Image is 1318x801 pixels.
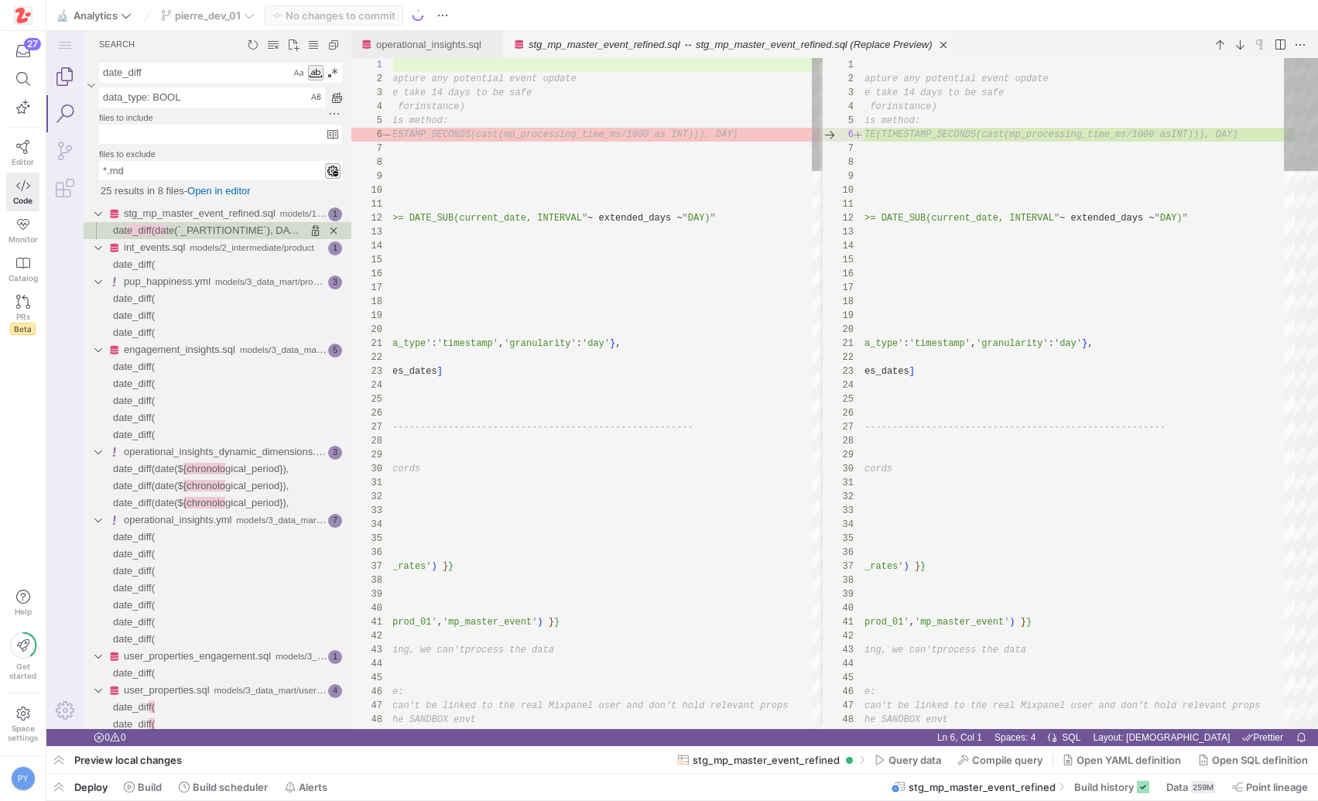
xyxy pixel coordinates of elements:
span: Get started [9,662,36,680]
button: Getstarted [6,626,39,686]
a: date_diff( [67,600,108,617]
div: 21 [319,306,336,320]
span: day [541,307,558,318]
div: /models/2_intermediate/product/int_events.sql [60,208,282,225]
span: P_SECONDS(cast(mp_processing_time_ms/1000 as INT)) [374,98,652,109]
a: int_events.sql [77,211,139,222]
a: Show Leading/Trailing Whitespace Differences [1205,5,1222,22]
div: SQL [1013,698,1040,715]
span: gical_period}), [179,466,242,478]
span: timestamp [396,307,447,318]
div: Use Regular Expression (⌥⌘R) [279,34,294,50]
div: 7 [790,111,807,125]
span: Compile query [972,754,1042,766]
div: Found '' at column 18 in line 'date_diff(' [37,293,305,310]
span: " [536,182,541,193]
span: date_diff( [67,330,108,341]
a: Close (⌘W) [889,6,905,22]
div: Found '{chronolo' at column 18 in line 'date_diff(date(${chronological_period}),' [37,430,305,447]
span: date_diff(date($ [67,466,137,478]
textarea: Replace: Type replace term and press Enter to preview [53,57,278,76]
a: Collapse All [279,5,296,22]
div: 27 [24,38,41,50]
li: Split Editor Right (⌘\) [⌥] Split Editor Down [1225,5,1242,22]
a: engagement_insights.sql [77,313,189,324]
div: Found '' at column 20 in line 'date_diff(' [37,566,305,583]
span: DAY) [642,182,664,193]
a: stg_mp_master_event_refined.sql [77,176,229,188]
a: date_diff( [67,532,108,549]
button: Data259M [1159,774,1222,800]
div: Notifications [1243,698,1266,715]
span: date_diff( [67,381,108,392]
div: 10 [319,152,336,166]
span: DAY) [1114,182,1136,193]
span: thod: [846,84,874,95]
button: Help [6,583,39,623]
a: date_diff( [67,276,108,293]
div: /models/1_staging/mixpanel/stg_mp_master_event_refined.sql [60,174,282,191]
span: date_diff( [67,347,108,358]
span: te(`_PARTITIONTIME`), DATE(TIMESTAMP_SECONDS(cast(mp_processing_time_ms/1000 as INT))), DAY) [119,193,605,205]
li: Previous Change (⇧⌥F5) [1165,5,1182,22]
a: date_diff(date(${chronological_period}), [67,447,242,464]
span: " [1136,182,1142,193]
span: date_diff( [67,228,108,239]
div: 2 [790,41,807,55]
span: " [664,182,669,193]
span: : [385,307,391,318]
button: Build history [1067,774,1156,800]
li: Next Change (⌥F5) [1185,5,1202,22]
span: Alerts [299,781,327,793]
span: date_diff( [67,636,108,648]
div: 16 [790,236,807,250]
a: user_properties.sql [77,653,163,665]
a: user_properties_engagement.sql [77,619,224,631]
span: " [1108,182,1114,193]
a: operational_insights.yml [77,483,185,495]
a: date_diff( [67,685,108,702]
div: 11 [319,166,336,180]
span: PRs [16,312,30,321]
span: Data [1166,781,1188,793]
span: e_diff(da [80,193,119,205]
span: Build history [1074,781,1134,793]
div: 259M [1191,781,1215,793]
a: date_diff( [67,668,108,685]
span: ' [525,307,530,318]
li: Close (⌘W) [438,6,454,22]
ul: Tab actions [886,6,908,22]
span: data_type [330,307,380,318]
span: gical_period}), [179,432,242,443]
div: Found '' at column 22 in line 'date_diff(' [37,549,305,566]
span: ~ extended_days ~ [541,182,635,193]
a: date_diff( [67,293,108,310]
div: 13 [319,194,336,208]
div: Found 'e_diff(da' at column 5 in line 'date_diff(date(`_PARTITIONTIME`), DATE(TIMESTAMP_SECONDS(c... [37,191,305,208]
span: B(current_date, INTERVAL [874,182,1008,193]
div: 19 [319,278,336,292]
a: stg_mp_master_event_refined.sql ↔ stg_mp_master_event_refined.sql (Replace Preview) [482,8,886,19]
div: 4 [319,69,336,83]
a: date_diff(date(${chronological_period}), [67,464,242,481]
li: View as List [258,5,276,22]
h4: files to exclude [53,113,296,130]
div: 3 matches in file pup_happiness.yml of folder models/3_data_mart/programme, Search result [37,242,305,259]
button: PY [6,762,39,795]
span: Analytics [74,9,118,22]
div: 6 [319,97,336,111]
div: 12 [319,180,336,194]
div: Found '' at column 22 in line 'date_diff(' [37,395,305,412]
div: Found '' at column 13 in line 'date_diff(' [37,634,305,651]
a: pup_happiness.yml [77,245,164,256]
div: Found '{chronolo' at column 18 in line 'date_diff(date(${chronological_period}),' [37,447,305,464]
span: Monitor [9,234,38,244]
a: date_diff( [67,515,108,532]
div: stg_mp_master_event_refined.sql, preview [305,27,1272,698]
span: date_diff( [67,568,108,580]
div: 8 [319,125,336,139]
span: } [563,307,569,318]
span: Editor [12,157,34,166]
div: 20 [790,292,807,306]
